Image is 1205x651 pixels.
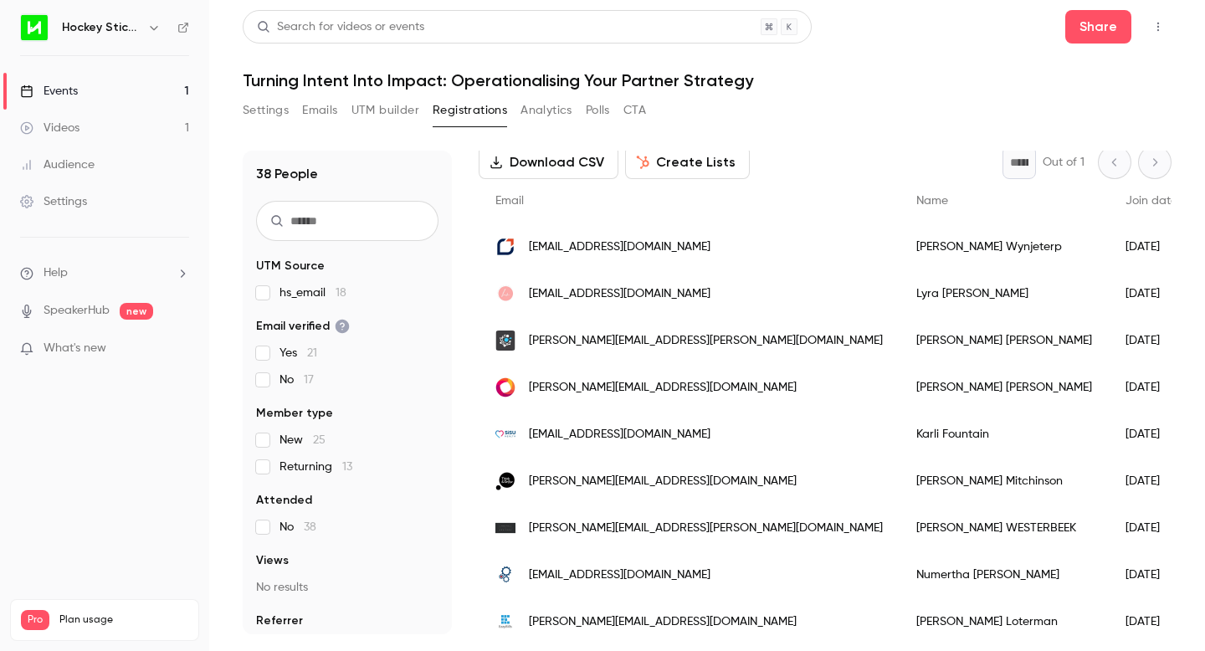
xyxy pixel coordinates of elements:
[529,473,797,490] span: [PERSON_NAME][EMAIL_ADDRESS][DOMAIN_NAME]
[900,598,1109,645] div: [PERSON_NAME] Loterman
[495,284,515,304] img: thehomebasedworker.com
[529,379,797,397] span: [PERSON_NAME][EMAIL_ADDRESS][DOMAIN_NAME]
[20,120,79,136] div: Videos
[20,156,95,173] div: Audience
[495,424,515,444] img: sisuhealthgroup.com
[256,613,303,629] span: Referrer
[900,317,1109,364] div: [PERSON_NAME] [PERSON_NAME]
[256,552,289,569] span: Views
[20,83,78,100] div: Events
[495,565,515,585] img: businessgrowthinstitute.co.uk
[900,458,1109,505] div: [PERSON_NAME] Mitchinson
[279,372,314,388] span: No
[20,264,189,282] li: help-dropdown-opener
[1109,317,1194,364] div: [DATE]
[59,613,188,627] span: Plan usage
[302,97,337,124] button: Emails
[529,238,710,256] span: [EMAIL_ADDRESS][DOMAIN_NAME]
[495,471,515,491] img: thinkandgrowinc.com
[520,97,572,124] button: Analytics
[1109,270,1194,317] div: [DATE]
[1109,364,1194,411] div: [DATE]
[169,341,189,356] iframe: Noticeable Trigger
[279,519,316,536] span: No
[304,374,314,386] span: 17
[916,195,948,207] span: Name
[351,97,419,124] button: UTM builder
[256,579,438,596] p: No results
[256,258,325,274] span: UTM Source
[1109,551,1194,598] div: [DATE]
[256,405,333,422] span: Member type
[529,426,710,443] span: [EMAIL_ADDRESS][DOMAIN_NAME]
[44,264,68,282] span: Help
[433,97,507,124] button: Registrations
[900,270,1109,317] div: Lyra [PERSON_NAME]
[1043,154,1084,171] p: Out of 1
[1109,458,1194,505] div: [DATE]
[495,612,515,632] img: ezzydoc.com
[279,345,317,361] span: Yes
[279,459,352,475] span: Returning
[495,331,515,351] img: ovaledge.com
[495,377,515,397] img: kiflo.com
[44,340,106,357] span: What's new
[313,434,326,446] span: 25
[900,551,1109,598] div: Numertha [PERSON_NAME]
[336,287,346,299] span: 18
[900,505,1109,551] div: [PERSON_NAME] WESTERBEEK
[479,146,618,179] button: Download CSV
[1065,10,1131,44] button: Share
[1109,411,1194,458] div: [DATE]
[495,237,515,257] img: pragmaworld.net
[586,97,610,124] button: Polls
[529,613,797,631] span: [PERSON_NAME][EMAIL_ADDRESS][DOMAIN_NAME]
[623,97,646,124] button: CTA
[44,302,110,320] a: SpeakerHub
[900,364,1109,411] div: [PERSON_NAME] [PERSON_NAME]
[256,318,350,335] span: Email verified
[257,18,424,36] div: Search for videos or events
[900,411,1109,458] div: Karli Fountain
[1126,195,1177,207] span: Join date
[1109,223,1194,270] div: [DATE]
[625,146,750,179] button: Create Lists
[342,461,352,473] span: 13
[529,332,883,350] span: [PERSON_NAME][EMAIL_ADDRESS][PERSON_NAME][DOMAIN_NAME]
[529,566,710,584] span: [EMAIL_ADDRESS][DOMAIN_NAME]
[256,492,312,509] span: Attended
[120,303,153,320] span: new
[307,347,317,359] span: 21
[279,284,346,301] span: hs_email
[495,518,515,538] img: landfall.cc
[900,223,1109,270] div: [PERSON_NAME] Wynjeterp
[1109,505,1194,551] div: [DATE]
[529,285,710,303] span: [EMAIL_ADDRESS][DOMAIN_NAME]
[529,520,883,537] span: [PERSON_NAME][EMAIL_ADDRESS][PERSON_NAME][DOMAIN_NAME]
[1109,598,1194,645] div: [DATE]
[21,610,49,630] span: Pro
[304,521,316,533] span: 38
[21,14,48,41] img: Hockey Stick Advisory
[495,195,524,207] span: Email
[20,193,87,210] div: Settings
[256,164,318,184] h1: 38 People
[279,432,326,449] span: New
[243,97,289,124] button: Settings
[62,19,141,36] h6: Hockey Stick Advisory
[243,70,1172,90] h1: Turning Intent Into Impact: Operationalising Your Partner Strategy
